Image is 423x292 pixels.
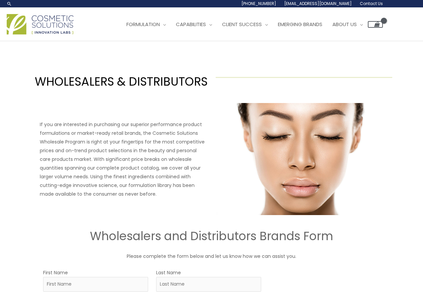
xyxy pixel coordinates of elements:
[216,103,384,215] img: Wholesale Customer Type Image
[7,1,12,6] a: Search icon link
[31,73,208,90] h1: WHOLESALERS & DISTRIBUTORS
[11,252,412,261] p: Please complete the form below and let us know how we can assist you.
[273,14,327,34] a: Emerging Brands
[116,14,383,34] nav: Site Navigation
[327,14,368,34] a: About Us
[121,14,171,34] a: Formulation
[222,21,262,28] span: Client Success
[368,21,383,28] a: View Shopping Cart, empty
[360,1,383,6] span: Contact Us
[156,277,261,292] input: Last Name
[171,14,217,34] a: Capabilities
[284,1,352,6] span: [EMAIL_ADDRESS][DOMAIN_NAME]
[156,268,181,277] label: Last Name
[40,120,208,198] p: If you are interested in purchasing our superior performance product formulations or market-ready...
[11,228,412,244] h2: Wholesalers and Distributors Brands Form
[217,14,273,34] a: Client Success
[278,21,322,28] span: Emerging Brands
[43,268,68,277] label: First Name
[241,1,276,6] span: [PHONE_NUMBER]
[7,14,74,34] img: Cosmetic Solutions Logo
[43,277,148,292] input: First Name
[332,21,357,28] span: About Us
[176,21,206,28] span: Capabilities
[126,21,160,28] span: Formulation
